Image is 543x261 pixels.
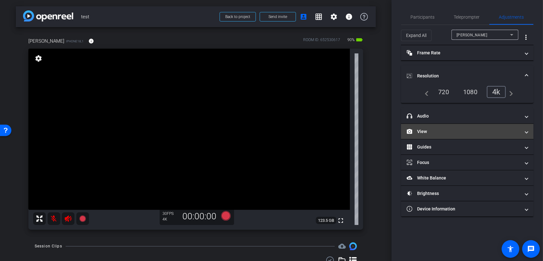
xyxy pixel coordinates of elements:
[300,13,307,21] mat-icon: account_box
[407,175,520,181] mat-panel-title: White Balance
[338,242,346,250] mat-icon: cloud_upload
[167,211,174,216] span: FPS
[401,155,534,170] mat-expansion-panel-header: Focus
[315,13,322,21] mat-icon: grid_on
[518,30,534,45] button: More Options for Adjustments Panel
[411,15,435,19] span: Participants
[407,144,520,150] mat-panel-title: Guides
[35,243,62,249] div: Session Clips
[163,217,179,222] div: 4K
[407,159,520,166] mat-panel-title: Focus
[407,50,520,56] mat-panel-title: Frame Rate
[401,86,534,103] div: Resolution
[454,15,480,19] span: Teleprompter
[457,33,487,37] span: [PERSON_NAME]
[330,13,338,21] mat-icon: settings
[401,186,534,201] mat-expansion-panel-header: Brightness
[356,36,363,44] mat-icon: battery_std
[407,206,520,212] mat-panel-title: Device Information
[260,12,296,21] button: Send invite
[401,108,534,124] mat-expansion-panel-header: Audio
[220,12,256,21] button: Back to project
[345,13,353,21] mat-icon: info
[401,170,534,185] mat-expansion-panel-header: White Balance
[316,217,336,224] span: 123.5 GB
[434,87,454,97] div: 720
[179,211,221,222] div: 00:00:00
[407,190,520,197] mat-panel-title: Brightness
[337,217,345,224] mat-icon: fullscreen
[407,113,520,119] mat-panel-title: Audio
[401,45,534,60] mat-expansion-panel-header: Frame Rate
[487,86,506,98] div: 4k
[269,14,287,19] span: Send invite
[28,38,64,45] span: [PERSON_NAME]
[499,15,524,19] span: Adjustments
[163,211,179,216] div: 30
[406,29,427,41] span: Expand All
[522,33,530,41] mat-icon: more_vert
[401,124,534,139] mat-expansion-panel-header: View
[506,88,513,96] mat-icon: navigate_next
[23,10,73,21] img: app-logo
[401,66,534,86] mat-expansion-panel-header: Resolution
[88,38,94,44] mat-icon: info
[225,15,250,19] span: Back to project
[66,39,84,44] span: iPhone18,1
[349,242,357,250] img: Session clips
[458,87,482,97] div: 1080
[303,37,340,46] div: ROOM ID: 652530617
[507,245,514,253] mat-icon: accessibility
[421,88,429,96] mat-icon: navigate_before
[34,55,43,62] mat-icon: settings
[401,201,534,216] mat-expansion-panel-header: Device Information
[81,10,216,23] span: test
[407,73,520,79] mat-panel-title: Resolution
[346,35,356,45] span: 90%
[407,128,520,135] mat-panel-title: View
[338,242,346,250] span: Destinations for your clips
[401,139,534,155] mat-expansion-panel-header: Guides
[401,30,432,41] button: Expand All
[527,245,535,253] mat-icon: message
